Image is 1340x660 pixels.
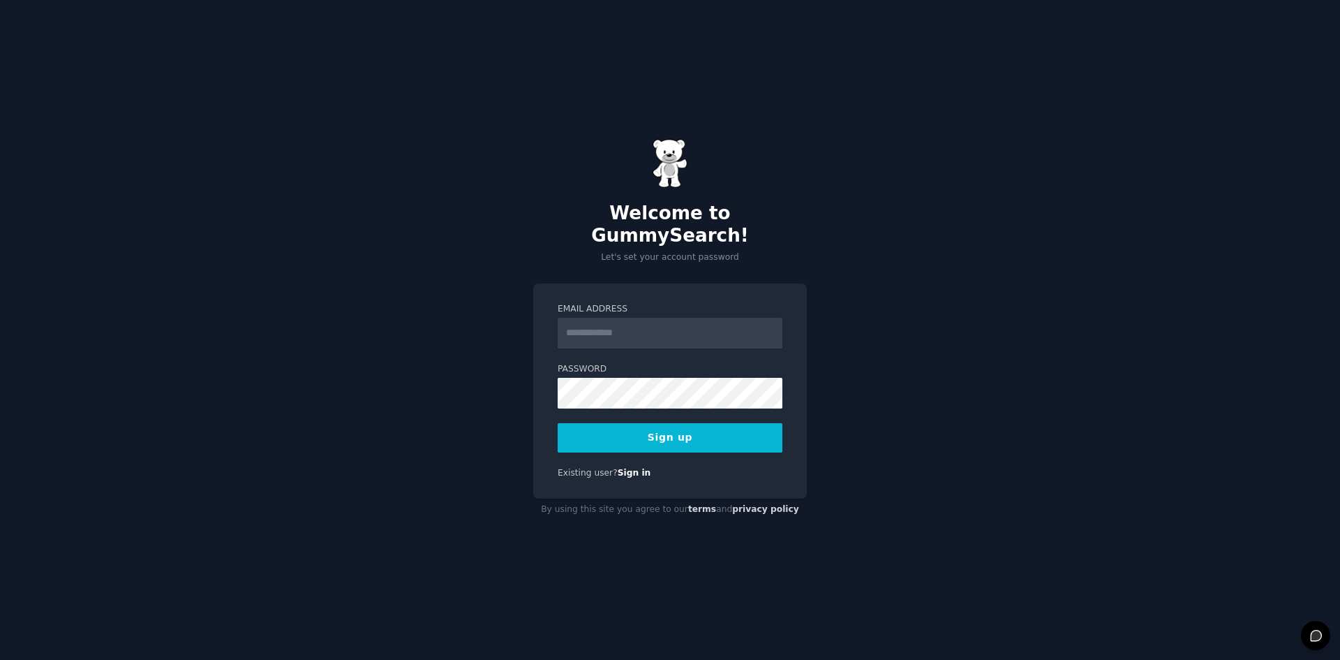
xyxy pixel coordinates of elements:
[653,139,687,188] img: Gummy Bear
[533,499,807,521] div: By using this site you agree to our and
[558,303,782,316] label: Email Address
[558,363,782,376] label: Password
[618,468,651,478] a: Sign in
[558,423,782,453] button: Sign up
[732,504,799,514] a: privacy policy
[533,251,807,264] p: Let's set your account password
[688,504,716,514] a: terms
[533,203,807,247] h2: Welcome to GummySearch!
[558,468,618,478] span: Existing user?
